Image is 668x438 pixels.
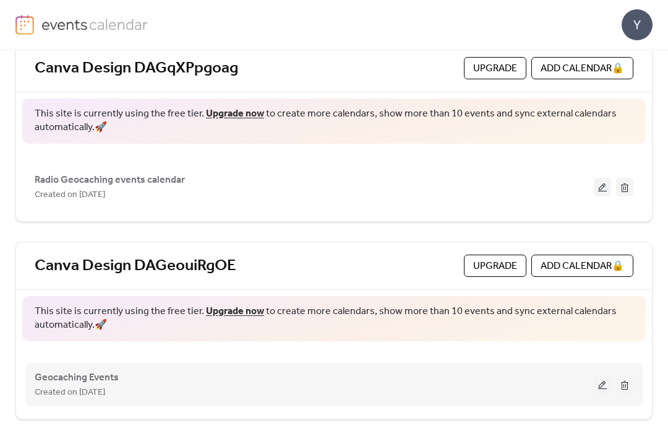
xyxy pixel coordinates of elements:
button: Upgrade [464,255,526,277]
a: Canva Design DAGqXPpgoag [35,58,238,79]
a: Radio Geocaching events calendar [35,177,185,183]
img: logo [15,15,34,35]
span: Upgrade [473,259,517,274]
button: Upgrade [464,57,526,79]
div: Y [622,9,653,40]
span: Created on [DATE] [35,188,105,203]
a: Upgrade now [206,104,264,123]
span: Radio Geocaching events calendar [35,173,185,188]
span: Upgrade [473,61,517,76]
span: This site is currently using the free tier. to create more calendars, show more than 10 events an... [35,305,633,333]
a: Canva Design DAGeouiRgOE [35,256,236,276]
a: Upgrade now [206,302,264,321]
span: Geocaching Events [35,370,119,385]
span: Created on [DATE] [35,385,105,400]
span: This site is currently using the free tier. to create more calendars, show more than 10 events an... [35,107,633,135]
a: Geocaching Events [35,374,119,381]
img: logo-type [41,15,148,33]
